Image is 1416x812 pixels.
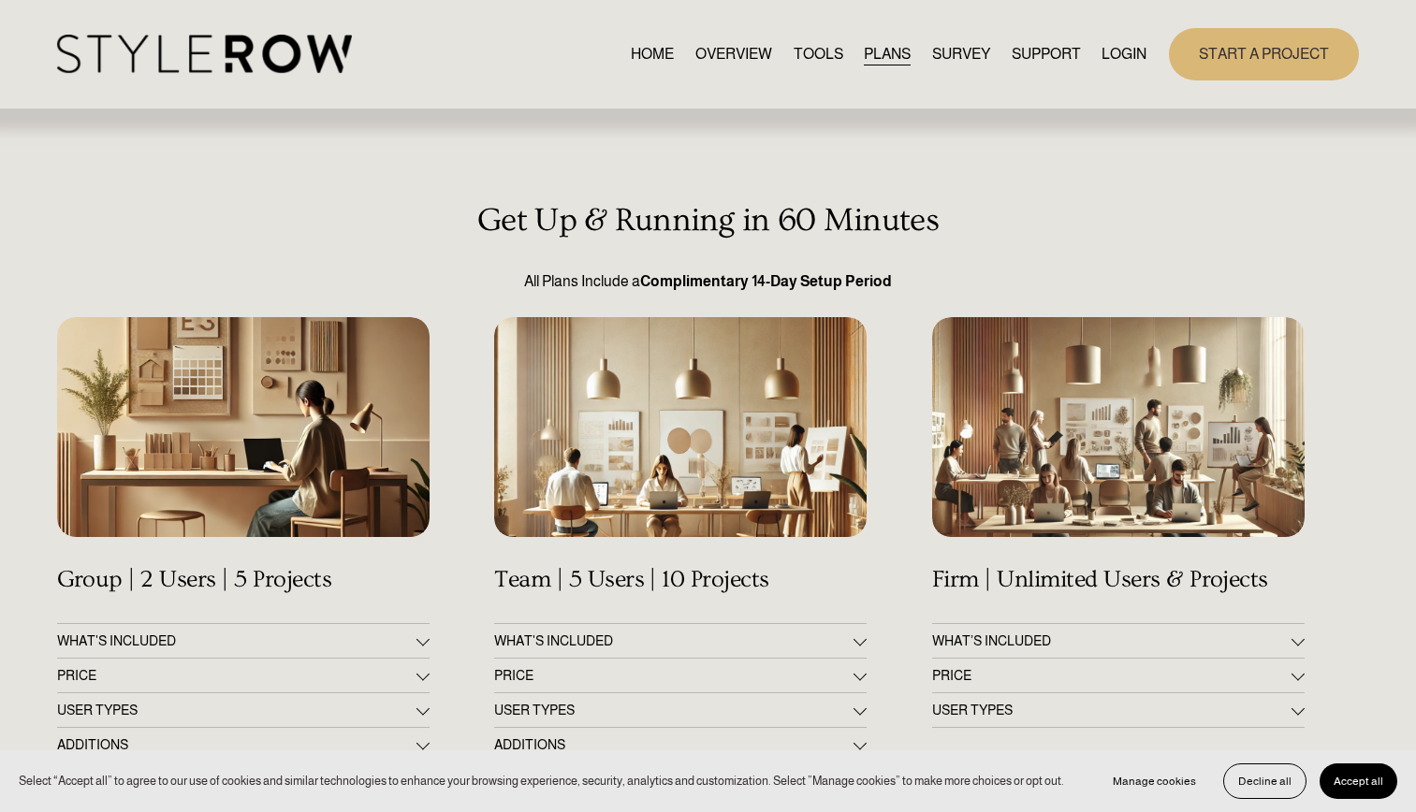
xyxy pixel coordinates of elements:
[932,659,1305,692] button: PRICE
[1223,763,1307,799] button: Decline all
[494,703,854,718] span: USER TYPES
[864,41,911,66] a: PLANS
[794,41,843,66] a: TOOLS
[932,633,1292,648] span: WHAT’S INCLUDED
[932,624,1305,658] button: WHAT’S INCLUDED
[19,772,1064,790] p: Select “Accept all” to agree to our use of cookies and similar technologies to enhance your brows...
[1320,763,1397,799] button: Accept all
[1113,775,1196,788] span: Manage cookies
[932,668,1292,683] span: PRICE
[494,693,867,727] button: USER TYPES
[57,566,430,594] h4: Group | 2 Users | 5 Projects
[932,566,1305,594] h4: Firm | Unlimited Users & Projects
[1099,763,1210,799] button: Manage cookies
[57,668,416,683] span: PRICE
[932,693,1305,727] button: USER TYPES
[494,633,854,648] span: WHAT'S INCLUDED
[494,659,867,692] button: PRICE
[640,273,892,289] strong: Complimentary 14-Day Setup Period
[494,624,867,658] button: WHAT'S INCLUDED
[57,659,430,692] button: PRICE
[695,41,772,66] a: OVERVIEW
[494,737,854,752] span: ADDITIONS
[1238,775,1292,788] span: Decline all
[57,270,1360,293] p: All Plans Include a
[57,693,430,727] button: USER TYPES
[1012,41,1081,66] a: folder dropdown
[631,41,674,66] a: HOME
[1012,43,1081,65] span: SUPPORT
[57,202,1360,239] h3: Get Up & Running in 60 Minutes
[494,566,867,594] h4: Team | 5 Users | 10 Projects
[57,703,416,718] span: USER TYPES
[932,41,990,66] a: SURVEY
[57,633,416,648] span: WHAT'S INCLUDED
[1169,28,1359,80] a: START A PROJECT
[57,624,430,658] button: WHAT'S INCLUDED
[494,728,867,761] button: ADDITIONS
[1102,41,1146,66] a: LOGIN
[1334,775,1383,788] span: Accept all
[932,703,1292,718] span: USER TYPES
[57,35,352,73] img: StyleRow
[57,728,430,761] button: ADDITIONS
[57,737,416,752] span: ADDITIONS
[494,668,854,683] span: PRICE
